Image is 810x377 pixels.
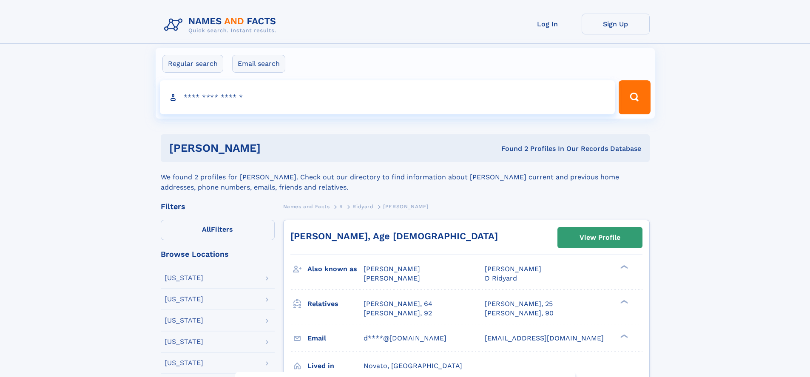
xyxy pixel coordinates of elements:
[169,143,381,153] h1: [PERSON_NAME]
[618,333,628,339] div: ❯
[485,334,604,342] span: [EMAIL_ADDRESS][DOMAIN_NAME]
[558,227,642,248] a: View Profile
[290,231,498,241] a: [PERSON_NAME], Age [DEMOGRAPHIC_DATA]
[381,144,641,153] div: Found 2 Profiles In Our Records Database
[161,162,650,193] div: We found 2 profiles for [PERSON_NAME]. Check out our directory to find information about [PERSON_...
[364,265,420,273] span: [PERSON_NAME]
[364,309,432,318] a: [PERSON_NAME], 92
[165,296,203,303] div: [US_STATE]
[307,331,364,346] h3: Email
[485,274,517,282] span: D Ridyard
[364,362,462,370] span: Novato, [GEOGRAPHIC_DATA]
[364,299,432,309] a: [PERSON_NAME], 64
[339,201,343,212] a: R
[618,264,628,270] div: ❯
[161,203,275,210] div: Filters
[352,201,373,212] a: Ridyard
[202,225,211,233] span: All
[485,309,554,318] a: [PERSON_NAME], 90
[307,297,364,311] h3: Relatives
[514,14,582,34] a: Log In
[339,204,343,210] span: R
[165,360,203,366] div: [US_STATE]
[383,204,429,210] span: [PERSON_NAME]
[307,262,364,276] h3: Also known as
[165,317,203,324] div: [US_STATE]
[485,265,541,273] span: [PERSON_NAME]
[619,80,650,114] button: Search Button
[582,14,650,34] a: Sign Up
[283,201,330,212] a: Names and Facts
[232,55,285,73] label: Email search
[161,250,275,258] div: Browse Locations
[165,275,203,281] div: [US_STATE]
[162,55,223,73] label: Regular search
[364,274,420,282] span: [PERSON_NAME]
[485,299,553,309] a: [PERSON_NAME], 25
[160,80,615,114] input: search input
[161,14,283,37] img: Logo Names and Facts
[580,228,620,247] div: View Profile
[618,299,628,304] div: ❯
[161,220,275,240] label: Filters
[165,338,203,345] div: [US_STATE]
[307,359,364,373] h3: Lived in
[352,204,373,210] span: Ridyard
